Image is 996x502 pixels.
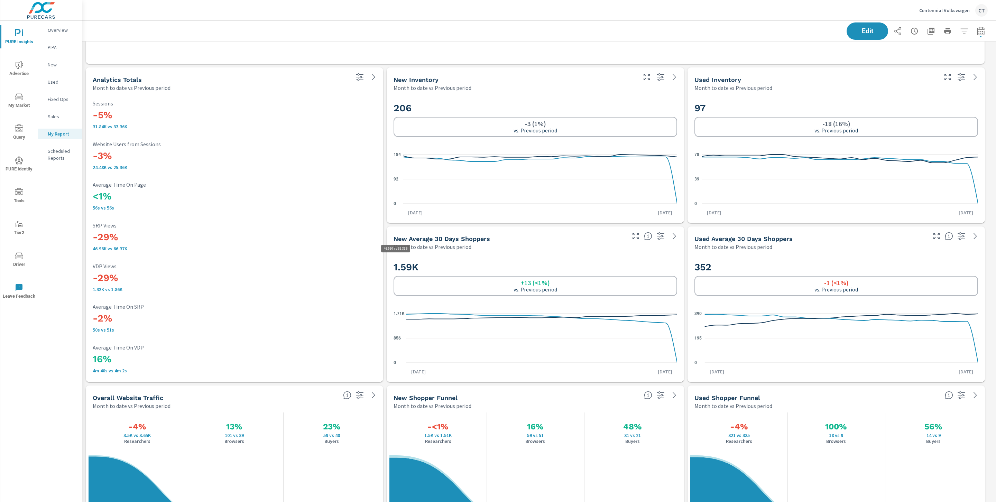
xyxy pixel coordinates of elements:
[694,152,699,157] text: 78
[93,394,163,401] h5: Overall Website Traffic
[48,44,76,51] p: PIPA
[93,344,376,351] p: Average Time On VDP
[942,72,953,83] button: Make Fullscreen
[644,232,652,240] span: A rolling 30 day total of daily Shoppers on the dealership website, averaged over the selected da...
[919,7,970,13] p: Centennial Volkswagen
[38,77,82,87] div: Used
[93,231,376,243] h3: -29%
[2,29,36,46] span: PURE Insights
[93,353,376,365] h3: 16%
[93,165,376,170] p: 24,481 vs 25,355
[525,120,546,127] h6: -3 (1%)
[669,231,680,242] a: See more details in report
[975,4,988,17] div: CT
[2,283,36,300] span: Leave Feedback
[93,205,376,211] p: 56s vs 56s
[38,25,82,35] div: Overview
[2,252,36,269] span: Driver
[48,61,76,68] p: New
[644,391,652,399] span: Know where every customer is during their purchase journey. View customer activity from first cli...
[38,59,82,70] div: New
[954,368,978,375] p: [DATE]
[368,390,379,401] a: See more details in report
[48,96,76,103] p: Fixed Ops
[394,102,677,114] h2: 206
[394,360,396,365] text: 0
[954,209,978,216] p: [DATE]
[394,402,471,410] p: Month to date vs Previous period
[2,188,36,205] span: Tools
[403,209,427,216] p: [DATE]
[694,235,793,242] h5: Used Average 30 Days Shoppers
[705,368,729,375] p: [DATE]
[93,124,376,129] p: 31,843 vs 33,363
[93,304,376,310] p: Average Time On SRP
[48,130,76,137] p: My Report
[93,246,376,251] p: 46.96K vs 66.37K
[694,76,741,83] h5: Used Inventory
[93,313,376,324] h3: -2%
[394,84,471,92] p: Month to date vs Previous period
[93,182,376,188] p: Average Time On Page
[641,72,652,83] button: Make Fullscreen
[394,152,401,157] text: 184
[48,148,76,161] p: Scheduled Reports
[2,61,36,78] span: Advertise
[694,402,772,410] p: Month to date vs Previous period
[394,243,471,251] p: Month to date vs Previous period
[694,335,702,340] text: 195
[630,231,641,242] button: Make Fullscreen
[824,279,849,286] h6: -1 (<1%)
[653,368,677,375] p: [DATE]
[694,394,760,401] h5: Used Shopper Funnel
[394,235,490,242] h5: New Average 30 Days Shoppers
[93,109,376,121] h3: -5%
[48,78,76,85] p: Used
[93,100,376,106] p: Sessions
[970,231,981,242] a: See more details in report
[2,124,36,141] span: Query
[93,263,376,269] p: VDP Views
[93,368,376,373] p: 4m 40s vs 4m 2s
[93,327,376,333] p: 50s vs 51s
[2,93,36,110] span: My Market
[93,402,170,410] p: Month to date vs Previous period
[0,21,38,307] div: nav menu
[694,261,978,273] h2: 352
[931,231,942,242] button: Make Fullscreen
[48,27,76,34] p: Overview
[48,113,76,120] p: Sales
[343,391,351,399] span: Know where every customer is during their purchase journey. View customer activity from first cli...
[669,390,680,401] a: See more details in report
[669,72,680,83] a: See more details in report
[822,120,850,127] h6: -18 (16%)
[970,72,981,83] a: See more details in report
[368,72,379,83] a: See more details in report
[93,76,142,83] h5: Analytics Totals
[702,209,726,216] p: [DATE]
[814,127,858,133] p: vs. Previous period
[847,22,888,40] button: Edit
[945,391,953,399] span: Know where every customer is during their purchase journey. View customer activity from first cli...
[694,102,978,114] h2: 97
[653,209,677,216] p: [DATE]
[514,286,557,292] p: vs. Previous period
[974,24,988,38] button: Select Date Range
[945,232,953,240] span: A rolling 30 day total of daily Shoppers on the dealership website, averaged over the selected da...
[394,76,439,83] h5: New Inventory
[394,261,677,273] h2: 1.59K
[93,272,376,284] h3: -29%
[93,141,376,147] p: Website Users from Sessions
[406,368,431,375] p: [DATE]
[2,156,36,173] span: PURE Identity
[93,222,376,229] p: SRP Views
[93,84,170,92] p: Month to date vs Previous period
[38,129,82,139] div: My Report
[394,394,458,401] h5: New Shopper Funnel
[694,84,772,92] p: Month to date vs Previous period
[93,150,376,162] h3: -3%
[694,311,702,316] text: 390
[93,190,376,202] h3: <1%
[694,176,699,181] text: 39
[694,360,697,365] text: 0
